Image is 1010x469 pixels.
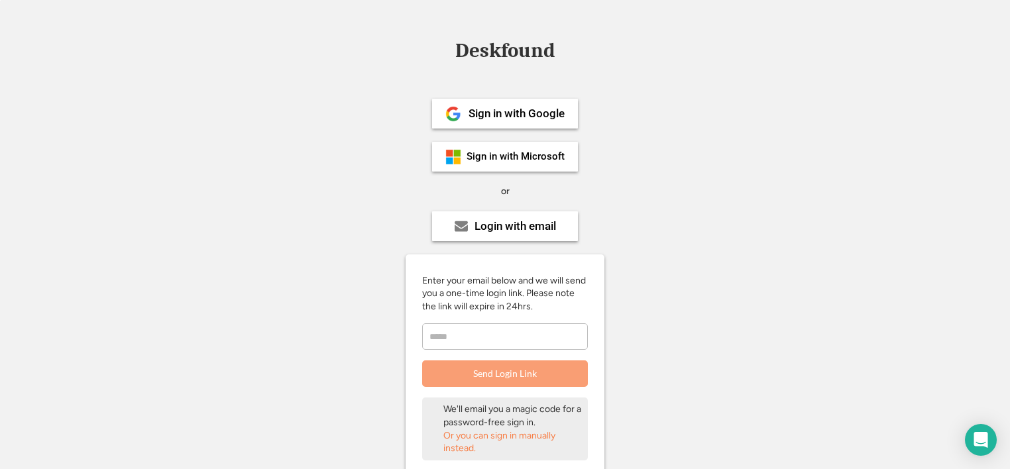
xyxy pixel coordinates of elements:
div: Sign in with Microsoft [467,152,565,162]
div: Enter your email below and we will send you a one-time login link. Please note the link will expi... [422,274,588,313]
div: Deskfound [449,40,561,61]
button: Send Login Link [422,360,588,387]
div: Or you can sign in manually instead. [443,429,583,455]
div: We'll email you a magic code for a password-free sign in. [443,403,583,429]
div: Login with email [475,221,556,232]
img: ms-symbollockup_mssymbol_19.png [445,149,461,165]
img: 1024px-Google__G__Logo.svg.png [445,106,461,122]
div: Sign in with Google [469,108,565,119]
div: Open Intercom Messenger [965,424,997,456]
div: or [501,185,510,198]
